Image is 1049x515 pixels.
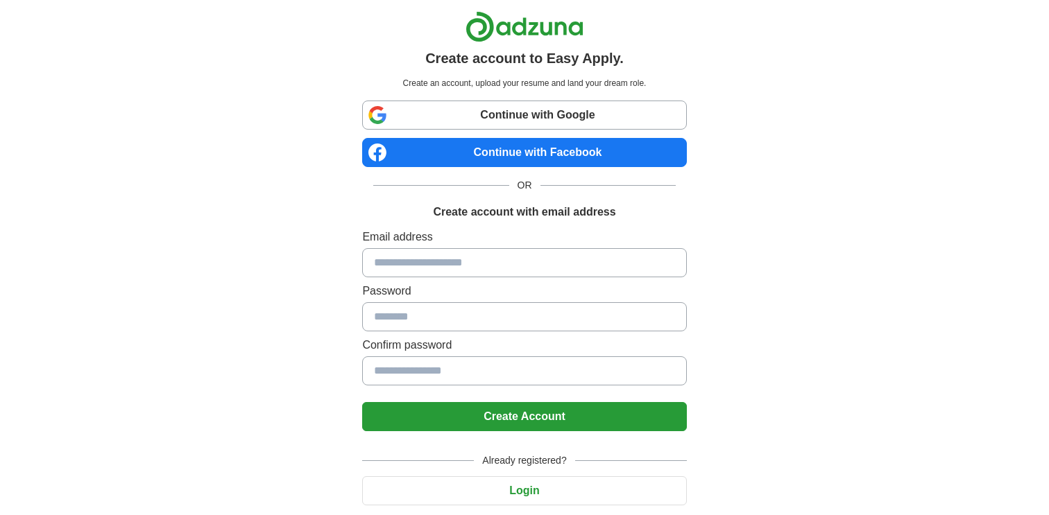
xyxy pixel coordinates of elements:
[362,402,686,431] button: Create Account
[362,476,686,505] button: Login
[362,229,686,245] label: Email address
[365,77,683,89] p: Create an account, upload your resume and land your dream role.
[362,101,686,130] a: Continue with Google
[425,48,624,69] h1: Create account to Easy Apply.
[433,204,615,220] h1: Create account with email address
[362,283,686,299] label: Password
[474,453,574,468] span: Already registered?
[362,485,686,496] a: Login
[466,11,583,42] img: Adzuna logo
[362,337,686,353] label: Confirm password
[509,178,540,193] span: OR
[362,138,686,167] a: Continue with Facebook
